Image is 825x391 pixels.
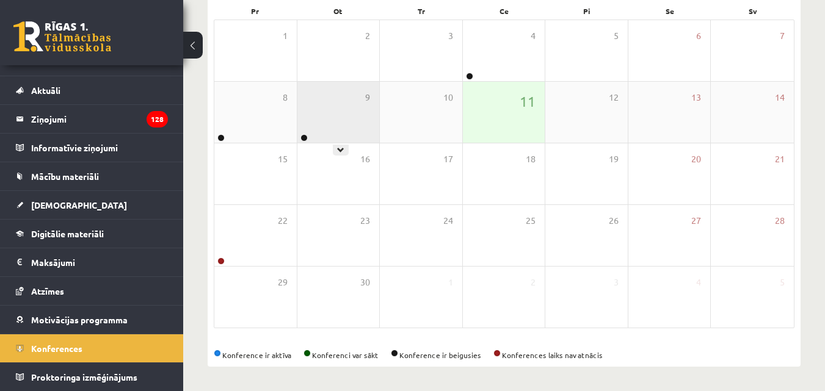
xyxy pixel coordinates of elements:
span: 18 [526,152,536,166]
span: 11 [520,91,536,112]
span: 4 [696,276,701,289]
span: 24 [443,214,453,228]
a: Aktuāli [16,76,168,104]
span: 22 [278,214,288,228]
span: 13 [691,91,701,104]
span: 6 [696,29,701,43]
span: 25 [526,214,536,228]
span: 26 [609,214,619,228]
span: 2 [531,276,536,289]
div: Ce [463,2,546,20]
span: 4 [531,29,536,43]
span: 29 [278,276,288,289]
span: 15 [278,152,288,166]
a: Motivācijas programma [16,306,168,334]
span: [DEMOGRAPHIC_DATA] [31,199,127,210]
a: [DEMOGRAPHIC_DATA] [16,191,168,219]
div: Se [628,2,711,20]
a: Proktoringa izmēģinājums [16,363,168,391]
a: Mācību materiāli [16,162,168,190]
span: 28 [775,214,785,228]
span: Proktoringa izmēģinājums [31,371,137,382]
span: 30 [360,276,370,289]
legend: Maksājumi [31,248,168,276]
span: 12 [609,91,619,104]
span: Atzīmes [31,285,64,296]
div: Konference ir aktīva Konferenci var sākt Konference ir beigusies Konferences laiks nav atnācis [214,350,794,361]
a: Rīgas 1. Tālmācības vidusskola [13,21,111,52]
span: 5 [614,29,619,43]
span: 27 [691,214,701,228]
span: 16 [360,152,370,166]
legend: Ziņojumi [31,105,168,133]
span: 21 [775,152,785,166]
span: 14 [775,91,785,104]
span: 1 [283,29,288,43]
span: Aktuāli [31,85,60,96]
div: Pr [214,2,297,20]
span: 3 [614,276,619,289]
span: 17 [443,152,453,166]
div: Ot [297,2,380,20]
span: 23 [360,214,370,228]
a: Atzīmes [16,277,168,305]
span: 3 [448,29,453,43]
span: Motivācijas programma [31,314,128,325]
div: Pi [545,2,628,20]
span: Digitālie materiāli [31,228,104,239]
span: 7 [780,29,785,43]
span: 5 [780,276,785,289]
span: Konferences [31,343,82,354]
a: Digitālie materiāli [16,220,168,248]
a: Informatīvie ziņojumi [16,134,168,162]
span: 10 [443,91,453,104]
span: 19 [609,152,619,166]
span: 2 [365,29,370,43]
span: Mācību materiāli [31,171,99,182]
legend: Informatīvie ziņojumi [31,134,168,162]
a: Konferences [16,334,168,362]
a: Ziņojumi128 [16,105,168,133]
i: 128 [147,111,168,127]
span: 20 [691,152,701,166]
span: 9 [365,91,370,104]
div: Tr [380,2,463,20]
span: 1 [448,276,453,289]
div: Sv [711,2,794,20]
span: 8 [283,91,288,104]
a: Maksājumi [16,248,168,276]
